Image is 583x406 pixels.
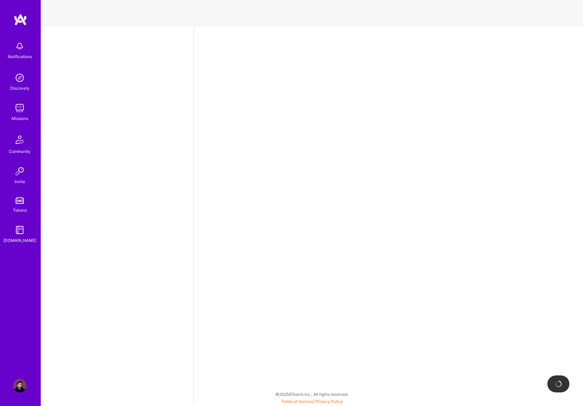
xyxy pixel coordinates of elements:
[13,164,26,178] img: Invite
[281,399,313,404] a: Terms of Service
[3,237,36,244] div: [DOMAIN_NAME]
[10,85,30,92] div: Discovery
[13,207,27,214] div: Tokens
[12,115,28,122] div: Missions
[555,380,562,388] img: loading
[13,39,26,53] img: bell
[8,53,32,60] div: Notifications
[281,399,343,404] span: |
[13,223,26,237] img: guide book
[14,14,27,26] img: logo
[13,379,26,392] img: User Avatar
[12,131,28,148] img: Community
[11,379,28,392] a: User Avatar
[9,148,31,155] div: Community
[15,178,25,185] div: Invite
[41,386,583,403] div: © 2025 ATeams Inc., All rights reserved.
[13,101,26,115] img: teamwork
[13,71,26,85] img: discovery
[16,197,24,204] img: tokens
[315,399,343,404] a: Privacy Policy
